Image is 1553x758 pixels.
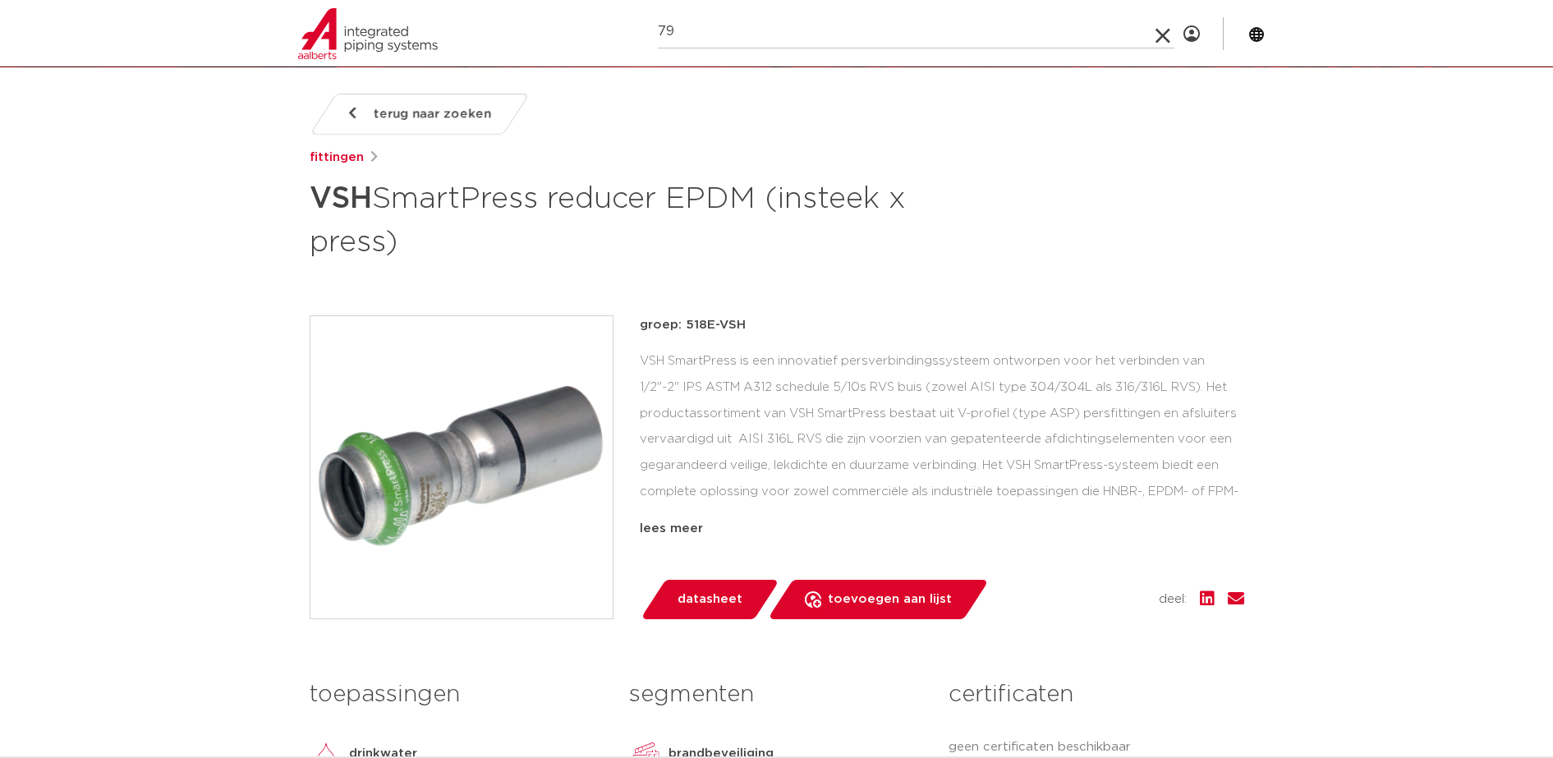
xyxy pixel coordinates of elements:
[1159,590,1187,609] span: deel:
[374,101,491,127] span: terug naar zoeken
[310,174,926,263] h1: SmartPress reducer EPDM (insteek x press)
[640,348,1244,512] div: VSH SmartPress is een innovatief persverbindingssysteem ontworpen voor het verbinden van 1/2"-2" ...
[828,586,952,613] span: toevoegen aan lijst
[310,148,364,168] a: fittingen
[678,586,742,613] span: datasheet
[640,315,1244,335] p: groep: 518E-VSH
[658,16,1174,48] input: zoeken...
[640,580,779,619] a: datasheet
[640,519,1244,539] div: lees meer
[309,94,529,135] a: terug naar zoeken
[949,678,1243,711] h3: certificaten
[310,316,613,618] img: Product Image for VSH SmartPress reducer EPDM (insteek x press)
[629,678,924,711] h3: segmenten
[310,184,372,214] strong: VSH
[310,678,604,711] h3: toepassingen
[949,737,1243,757] p: geen certificaten beschikbaar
